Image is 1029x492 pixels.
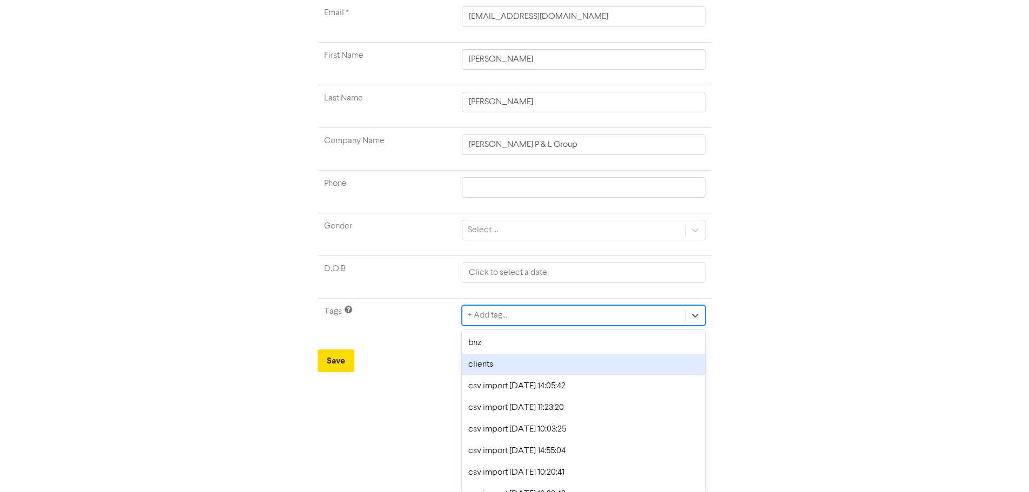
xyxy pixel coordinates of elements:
div: clients [462,354,705,375]
div: csv import [DATE] 14:05:42 [462,375,705,397]
div: + Add tag... [468,309,507,322]
td: Tags [318,299,456,341]
td: First Name [318,43,456,85]
button: Save [318,349,354,372]
td: Gender [318,213,456,256]
td: Last Name [318,85,456,128]
td: Phone [318,171,456,213]
div: csv import [DATE] 11:23:20 [462,397,705,419]
div: Select ... [468,224,498,237]
td: D.O.B [318,256,456,299]
div: csv import [DATE] 10:20:41 [462,462,705,483]
div: csv import [DATE] 10:03:25 [462,419,705,440]
div: csv import [DATE] 14:55:04 [462,440,705,462]
input: Click to select a date [462,262,705,283]
td: Company Name [318,128,456,171]
div: bnz [462,332,705,354]
iframe: Chat Widget [975,440,1029,492]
